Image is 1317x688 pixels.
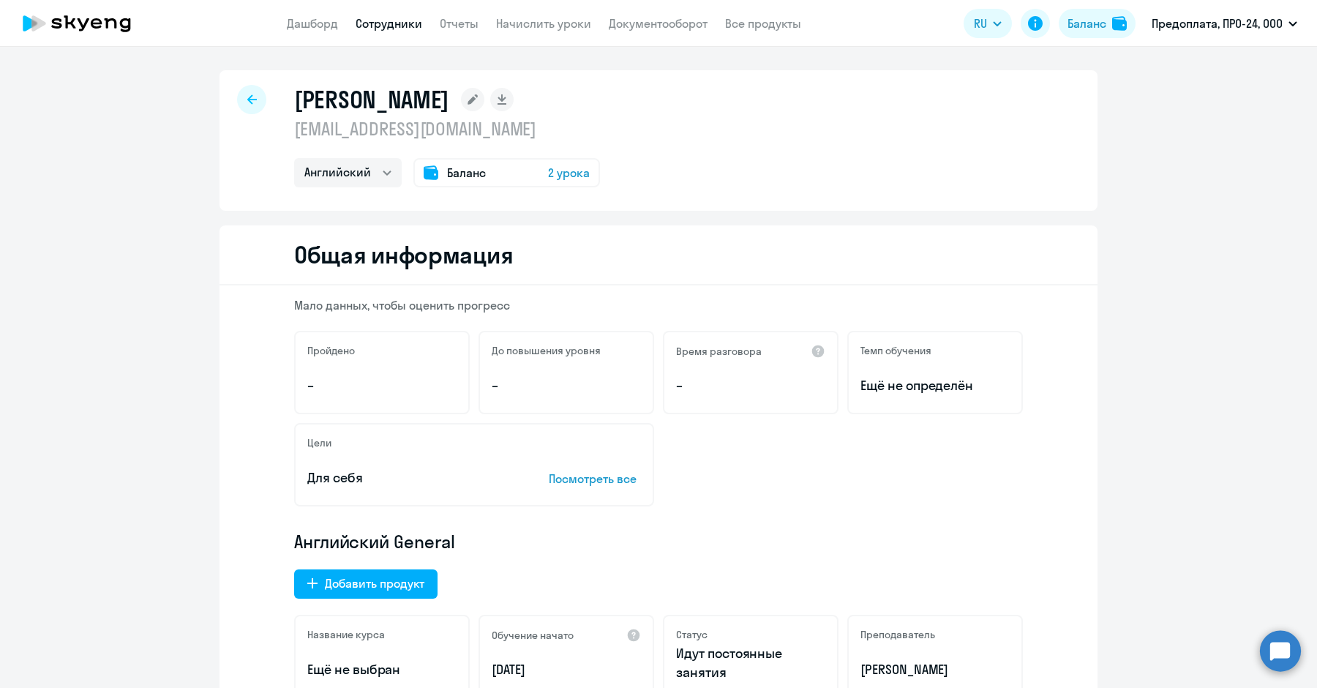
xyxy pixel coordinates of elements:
p: Идут постоянные занятия [676,644,825,682]
p: Посмотреть все [549,470,641,487]
h2: Общая информация [294,240,513,269]
a: Начислить уроки [496,16,591,31]
button: Добавить продукт [294,569,438,599]
a: Документооборот [609,16,708,31]
p: – [676,376,825,395]
div: Баланс [1068,15,1106,32]
button: Балансbalance [1059,9,1136,38]
p: [DATE] [492,660,641,679]
span: RU [974,15,987,32]
h5: Пройдено [307,344,355,357]
a: Дашборд [287,16,338,31]
h5: Цели [307,436,331,449]
a: Отчеты [440,16,479,31]
div: Добавить продукт [325,575,424,592]
span: Баланс [447,164,486,182]
p: Ещё не выбран [307,660,457,679]
p: [PERSON_NAME] [860,660,1010,679]
p: Мало данных, чтобы оценить прогресс [294,297,1023,313]
p: [EMAIL_ADDRESS][DOMAIN_NAME] [294,117,600,141]
span: 2 урока [548,164,590,182]
a: Сотрудники [356,16,422,31]
span: Английский General [294,530,455,553]
h1: [PERSON_NAME] [294,85,449,114]
img: balance [1112,16,1127,31]
button: RU [964,9,1012,38]
h5: Время разговора [676,345,762,358]
h5: До повышения уровня [492,344,601,357]
button: Предоплата, ПРО-24, ООО [1144,6,1305,41]
h5: Обучение начато [492,629,574,642]
p: Предоплата, ПРО-24, ООО [1152,15,1283,32]
a: Все продукты [725,16,801,31]
h5: Название курса [307,628,385,641]
h5: Статус [676,628,708,641]
span: Ещё не определён [860,376,1010,395]
h5: Преподаватель [860,628,935,641]
p: – [307,376,457,395]
h5: Темп обучения [860,344,931,357]
p: Для себя [307,468,503,487]
p: – [492,376,641,395]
